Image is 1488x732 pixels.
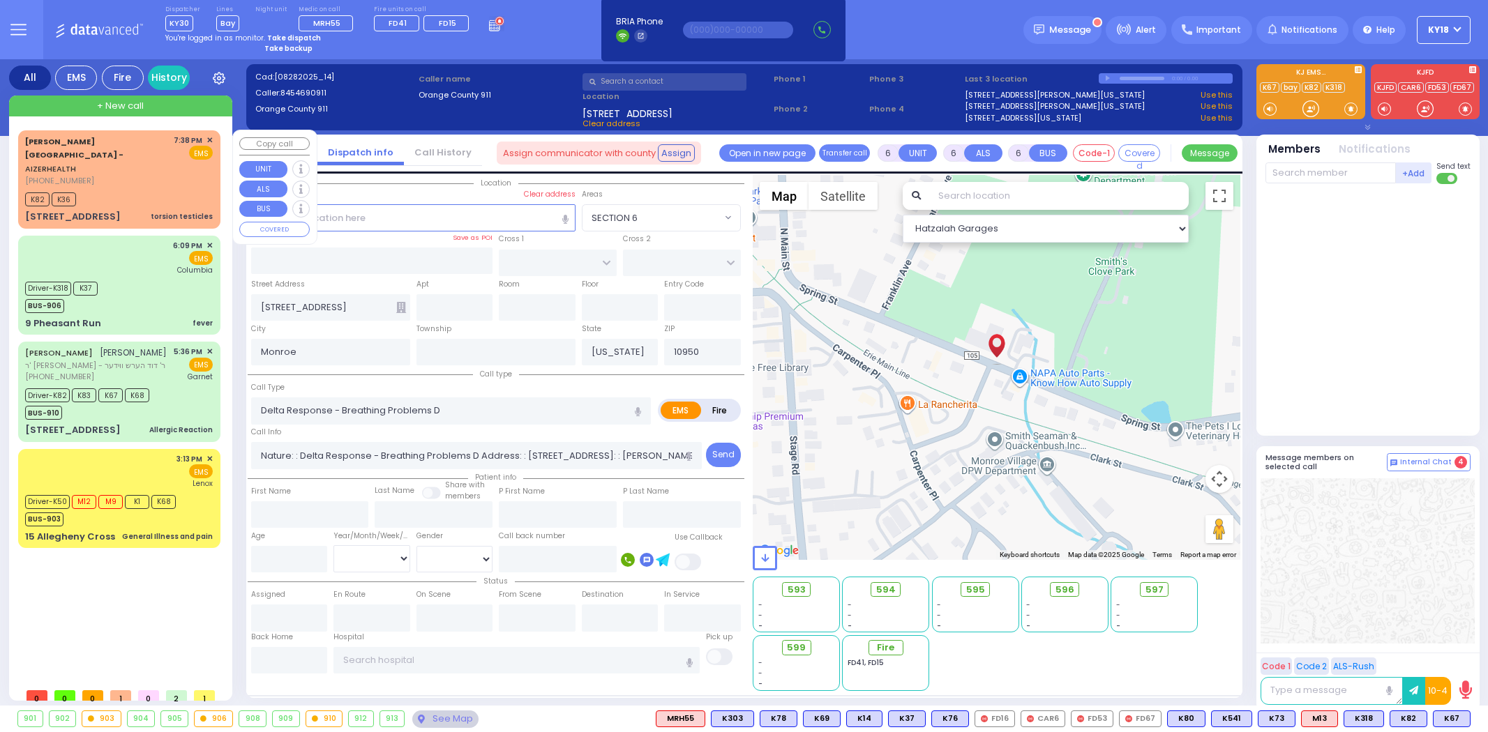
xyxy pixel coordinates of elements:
span: 2 [166,690,187,701]
span: 3:13 PM [176,454,202,464]
span: BUS-910 [25,406,62,420]
label: KJFD [1371,69,1480,79]
label: First Name [251,486,291,497]
span: K37 [73,282,98,296]
div: K80 [1167,710,1205,727]
a: History [148,66,190,90]
label: Age [251,531,265,542]
span: K68 [151,495,176,509]
span: EMS [189,146,213,160]
button: BUS [239,201,287,218]
a: Open in new page [719,144,816,162]
div: K14 [846,710,882,727]
a: bay [1281,82,1300,93]
label: From Scene [499,589,541,600]
label: Call back number [499,531,565,542]
label: Last 3 location [965,73,1099,85]
span: - [937,600,941,610]
button: Internal Chat 4 [1387,453,1471,471]
span: Phone 4 [869,103,960,115]
label: City [251,323,266,335]
span: 8454690911 [280,87,326,98]
span: 0 [27,690,47,701]
span: BUS-903 [25,512,63,526]
button: Code 2 [1294,657,1329,675]
div: K318 [1344,710,1384,727]
div: K69 [803,710,841,727]
span: - [1026,610,1030,620]
div: All [9,66,51,90]
span: Important [1196,24,1241,36]
label: Clear address [524,189,576,200]
img: red-radio-icon.svg [1125,715,1132,722]
span: Alert [1136,24,1156,36]
img: red-radio-icon.svg [1077,715,1084,722]
div: General Illness and pain [122,531,213,542]
div: BLS [1258,710,1295,727]
div: EMS [55,66,97,90]
button: Code 1 [1261,657,1292,675]
strong: Take dispatch [267,33,321,43]
div: Allergic Reaction [149,425,213,435]
span: - [758,678,762,689]
span: K1 [125,495,149,509]
button: Drag Pegman onto the map to open Street View [1205,515,1233,543]
a: FD67 [1450,82,1474,93]
div: K73 [1258,710,1295,727]
span: FD15 [439,17,456,29]
span: 0 [138,690,159,701]
label: Floor [582,279,599,290]
label: Medic on call [299,6,358,14]
a: KJFD [1374,82,1397,93]
span: Phone 2 [774,103,864,115]
span: [PHONE_NUMBER] [25,371,94,382]
a: AIZERHEALTH [25,136,123,174]
label: Room [499,279,520,290]
span: KY18 [1428,24,1449,36]
label: Cross 2 [623,234,651,245]
span: K82 [25,192,50,206]
span: Clear address [583,118,640,129]
span: [08282025_14] [274,71,334,82]
button: ALS-Rush [1331,657,1376,675]
label: Orange County 911 [255,103,414,115]
div: 15 Allegheny Cross [25,530,115,544]
span: - [1116,600,1120,610]
span: Lenox [193,478,213,489]
label: Save as POI [453,233,493,243]
span: Driver-K82 [25,388,70,402]
span: Phone 3 [869,73,960,85]
label: P Last Name [623,486,669,497]
label: P First Name [499,486,545,497]
input: (000)000-00000 [683,22,793,38]
div: BLS [1167,710,1205,727]
a: Use this [1201,112,1233,124]
span: EMS [189,358,213,372]
span: - [1116,620,1120,631]
div: 910 [306,711,343,726]
div: K37 [888,710,926,727]
span: Help [1376,24,1395,36]
img: comment-alt.png [1390,459,1397,466]
span: Garnet [188,372,213,382]
span: Fire [877,641,894,655]
img: red-radio-icon.svg [981,715,988,722]
button: ALS [964,144,1002,162]
span: 593 [788,583,806,597]
label: Lines [216,6,239,14]
button: Copy call [239,137,310,151]
a: Open this area in Google Maps (opens a new window) [756,542,802,560]
div: [STREET_ADDRESS] [25,210,121,224]
span: BRIA Phone [616,15,663,28]
label: Use Callback [675,532,723,543]
div: BLS [803,710,841,727]
label: Entry Code [664,279,704,290]
label: Caller name [419,73,578,85]
span: - [758,610,762,620]
div: 904 [128,711,155,726]
span: ✕ [206,346,213,358]
span: 597 [1145,583,1164,597]
span: M12 [72,495,96,509]
label: Caller: [255,87,414,99]
div: [STREET_ADDRESS] [25,423,121,437]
